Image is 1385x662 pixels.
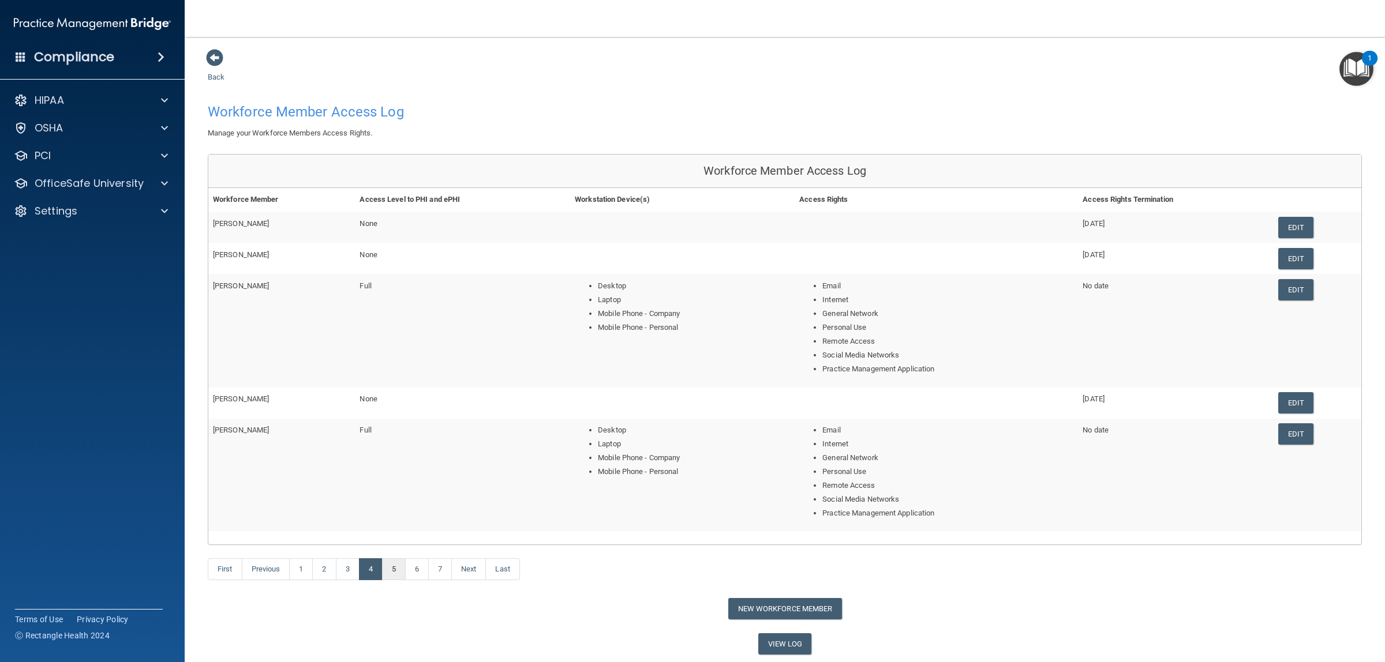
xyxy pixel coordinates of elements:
button: New Workforce Member [728,598,842,619]
span: Full [360,281,371,290]
li: Remote Access [822,479,1073,492]
th: Access Rights [795,188,1078,212]
p: HIPAA [35,93,64,107]
span: [PERSON_NAME] [213,219,269,228]
span: None [360,394,377,403]
li: Personal Use [822,321,1073,334]
a: 5 [382,558,406,580]
a: Last [485,558,519,580]
th: Workstation Device(s) [570,188,795,212]
span: [PERSON_NAME] [213,250,269,259]
li: Remote Access [822,334,1073,348]
a: OfficeSafe University [14,176,168,190]
a: Next [451,558,486,580]
a: Edit [1278,279,1313,300]
th: Access Rights Termination [1078,188,1274,212]
a: 6 [405,558,429,580]
a: Privacy Policy [77,614,129,625]
span: [PERSON_NAME] [213,394,269,403]
li: General Network [822,451,1073,465]
a: Terms of Use [15,614,63,625]
a: 2 [312,558,336,580]
th: Access Level to PHI and ePHI [355,188,570,212]
li: Social Media Networks [822,348,1073,362]
a: Edit [1278,248,1313,269]
a: 3 [336,558,360,580]
button: Open Resource Center, 1 new notification [1339,52,1373,86]
a: OSHA [14,121,168,135]
li: Email [822,423,1073,437]
li: Mobile Phone - Personal [598,465,790,479]
span: No date [1083,281,1109,290]
li: Practice Management Application [822,506,1073,520]
h4: Compliance [34,49,114,65]
h4: Workforce Member Access Log [208,104,776,119]
p: Settings [35,204,77,218]
a: Edit [1278,392,1313,413]
span: [DATE] [1083,394,1105,403]
li: Social Media Networks [822,492,1073,506]
li: Internet [822,437,1073,451]
span: Ⓒ Rectangle Health 2024 [15,630,110,641]
span: None [360,250,377,259]
li: Internet [822,293,1073,307]
li: Laptop [598,437,790,451]
li: Email [822,279,1073,293]
li: Laptop [598,293,790,307]
span: Full [360,426,371,434]
a: 7 [428,558,452,580]
a: Settings [14,204,168,218]
li: Mobile Phone - Company [598,307,790,321]
li: Mobile Phone - Company [598,451,790,465]
a: Edit [1278,423,1313,445]
img: PMB logo [14,12,171,35]
a: Edit [1278,217,1313,238]
a: HIPAA [14,93,168,107]
p: OSHA [35,121,63,135]
a: 4 [359,558,383,580]
div: 1 [1368,58,1372,73]
span: [PERSON_NAME] [213,426,269,434]
a: 1 [289,558,313,580]
li: Desktop [598,279,790,293]
th: Workforce Member [208,188,355,212]
a: Previous [242,558,290,580]
li: General Network [822,307,1073,321]
span: [PERSON_NAME] [213,281,269,290]
span: None [360,219,377,228]
li: Personal Use [822,465,1073,479]
span: Manage your Workforce Members Access Rights. [208,129,372,137]
a: First [208,558,242,580]
li: Desktop [598,423,790,437]
p: PCI [35,149,51,163]
span: [DATE] [1083,219,1105,228]
a: Back [208,59,224,81]
li: Practice Management Application [822,362,1073,376]
span: [DATE] [1083,250,1105,259]
li: Mobile Phone - Personal [598,321,790,334]
span: No date [1083,426,1109,434]
a: View Log [758,633,812,655]
div: Workforce Member Access Log [208,155,1361,188]
p: OfficeSafe University [35,176,144,190]
a: PCI [14,149,168,163]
